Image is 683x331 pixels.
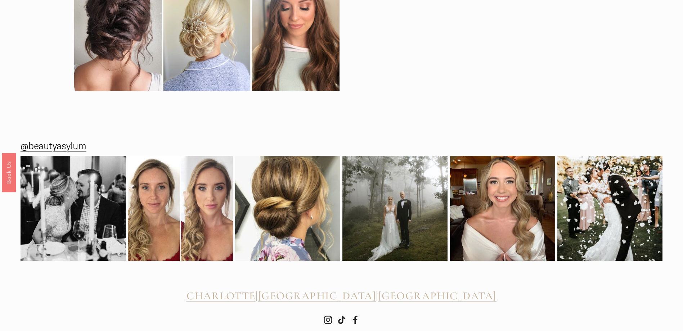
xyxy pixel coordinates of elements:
span: CHARLOTTE [187,289,256,303]
img: Going into the wedding weekend with some bridal inspo for ya! 💫 @beautyasylum_charlotte #beautyas... [450,156,555,261]
span: | [256,289,258,303]
a: [GEOGRAPHIC_DATA] [378,290,496,303]
a: CHARLOTTE [187,290,256,303]
img: 2020 didn&rsquo;t stop this wedding celebration! 🎊😍🎉 @beautyasylum_atlanta #beautyasylum @bridal_... [557,143,662,274]
a: @beautyasylum [21,138,86,155]
img: So much pretty from this weekend! Here&rsquo;s one from @beautyasylum_charlotte #beautyasylum @up... [235,146,340,271]
img: Picture perfect 💫 @beautyasylum_charlotte @apryl_naylor_makeup #beautyasylum_apryl @uptownfunkyou... [342,156,448,261]
a: Facebook [351,316,360,324]
img: Rehearsal dinner vibes from Raleigh, NC. We added a subtle braid at the top before we created her... [21,156,126,261]
a: Book Us [2,153,16,192]
span: | [376,289,378,303]
a: Instagram [324,316,332,324]
img: It&rsquo;s been a while since we&rsquo;ve shared a before and after! Subtle makeup &amp; romantic... [128,156,233,261]
a: TikTok [337,316,346,324]
span: [GEOGRAPHIC_DATA] [378,289,496,303]
span: [GEOGRAPHIC_DATA] [258,289,376,303]
a: [GEOGRAPHIC_DATA] [258,290,376,303]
